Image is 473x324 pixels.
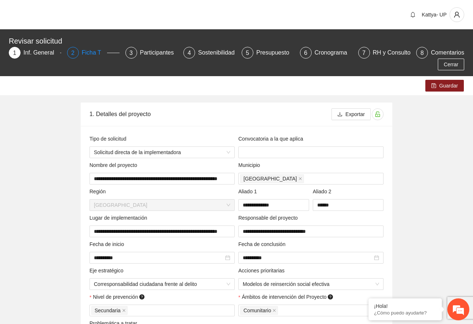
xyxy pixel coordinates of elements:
div: RH y Consultores [373,47,425,59]
span: Fecha de inicio [89,240,136,249]
div: 7RH y Consultores [358,47,411,59]
span: Responsable del proyecto [238,214,310,223]
span: close [122,309,126,312]
span: Aliado 2 [313,187,344,196]
button: downloadExportar [331,108,371,120]
div: 2Ficha T [67,47,120,59]
span: Chihuahua [240,174,304,183]
div: 6Cronograma [300,47,352,59]
div: ¡Hola! [374,303,436,309]
span: Nombre del proyecto [89,161,150,170]
span: Corresponsabilidad ciudadana frente al delito [94,279,230,290]
span: question-circle [139,294,144,299]
span: bell [407,12,418,18]
span: Kattya- UP [422,12,447,18]
div: 4Sostenibilidad [183,47,236,59]
span: 3 [129,50,133,56]
span: close [272,309,276,312]
div: 1. Detalles del proyecto [89,104,331,124]
p: ¿Cómo puedo ayudarte? [374,310,436,316]
div: Presupuesto [256,47,295,59]
div: 8Comentarios [416,47,464,59]
div: Sostenibilidad [198,47,241,59]
span: Chihuahua [94,200,230,211]
span: Comunitario [240,306,278,315]
div: Ficha T [82,47,107,59]
span: 4 [188,50,191,56]
span: Guardar [439,82,458,90]
span: 2 [71,50,74,56]
span: Nivel de prevención [93,293,155,302]
span: Acciones prioritarias [238,267,297,275]
span: Ámbitos de intervención del Proyecto [242,293,344,302]
span: unlock [372,111,383,117]
span: user [450,11,464,18]
span: Exportar [345,110,365,118]
div: Inf. General [23,47,60,59]
span: 6 [304,50,307,56]
button: bell [407,9,419,21]
span: Secundaria [95,306,121,314]
button: user [450,7,464,22]
span: 5 [246,50,249,56]
span: [GEOGRAPHIC_DATA] [243,175,297,183]
span: download [337,112,342,118]
span: Tipo de solicitud [89,135,139,144]
span: Región [89,187,118,196]
span: 8 [421,50,424,56]
span: close [298,177,302,180]
span: Eje estratégico [89,267,136,275]
span: Municipio [238,161,272,170]
div: 1Inf. General [9,47,61,59]
span: 7 [362,50,366,56]
div: Chatee con nosotros ahora [38,37,123,47]
div: Comentarios [431,47,464,59]
span: Estamos en línea. [43,98,101,172]
div: Participantes [140,47,180,59]
span: Convocatoria a la que aplica [238,135,315,144]
span: Cerrar [444,60,458,68]
span: Fecha de conclusión [238,240,298,249]
div: 5Presupuesto [242,47,294,59]
button: Cerrar [438,59,464,70]
span: Comunitario [243,306,271,314]
textarea: Escriba su mensaje y pulse “Intro” [4,200,140,226]
span: question-circle [328,294,333,299]
div: Minimizar ventana de chat en vivo [120,4,138,21]
button: unlock [372,108,384,120]
span: Modelos de reinserción social efectiva [243,279,379,290]
button: saveGuardar [425,80,464,92]
span: Solicitud directa de la implementadora [94,147,230,158]
span: Aliado 1 [238,187,269,196]
span: 1 [13,50,16,56]
span: save [431,83,436,89]
div: Revisar solicitud [9,35,460,47]
div: Cronograma [315,47,353,59]
span: Lugar de implementación [89,214,159,223]
div: 3Participantes [125,47,178,59]
span: Secundaria [91,306,128,315]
